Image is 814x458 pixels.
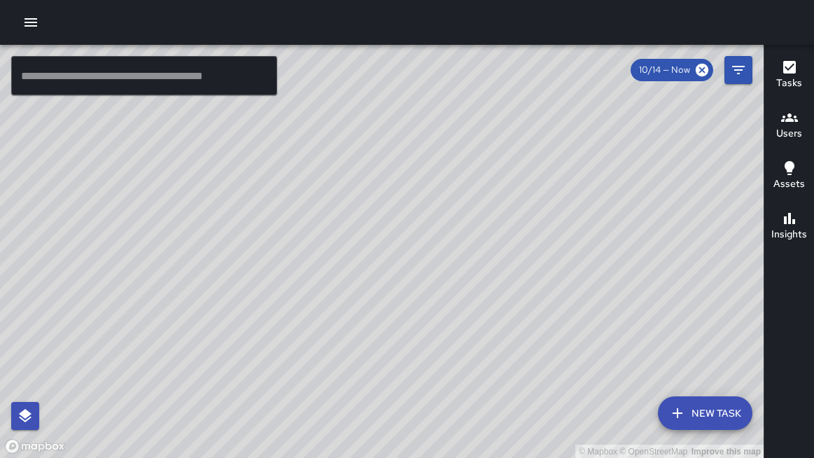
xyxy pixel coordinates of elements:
[773,176,805,192] h6: Assets
[631,63,699,77] span: 10/14 — Now
[771,227,807,242] h6: Insights
[764,202,814,252] button: Insights
[724,56,752,84] button: Filters
[631,59,713,81] div: 10/14 — Now
[764,50,814,101] button: Tasks
[776,126,802,141] h6: Users
[764,151,814,202] button: Assets
[776,76,802,91] h6: Tasks
[658,396,752,430] button: New Task
[764,101,814,151] button: Users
